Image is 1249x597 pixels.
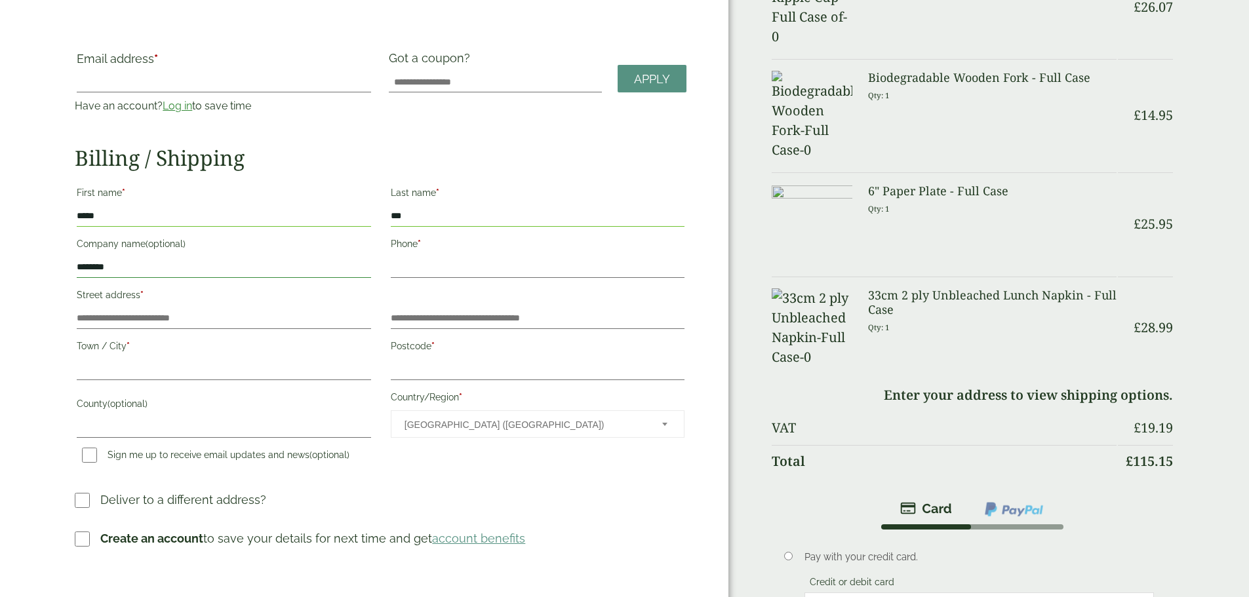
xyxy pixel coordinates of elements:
[804,550,1154,564] p: Pay with your credit card.
[772,71,852,160] img: Biodegradable Wooden Fork-Full Case-0
[868,322,890,332] small: Qty: 1
[900,501,952,516] img: stripe.png
[418,239,421,249] abbr: required
[1126,452,1173,470] bdi: 115.15
[77,395,370,417] label: County
[391,388,684,410] label: Country/Region
[772,379,1172,411] td: Enter your address to view shipping options.
[77,337,370,359] label: Town / City
[772,412,1116,444] th: VAT
[391,235,684,257] label: Phone
[391,183,684,206] label: Last name
[436,187,439,198] abbr: required
[100,531,203,545] strong: Create an account
[163,100,192,112] a: Log in
[122,187,125,198] abbr: required
[77,235,370,257] label: Company name
[1134,215,1173,233] bdi: 25.95
[140,290,144,300] abbr: required
[309,450,349,460] span: (optional)
[634,72,670,87] span: Apply
[127,341,130,351] abbr: required
[804,577,900,591] label: Credit or debit card
[75,98,372,114] p: Have an account? to save time
[100,530,525,547] p: to save your details for next time and get
[146,239,186,249] span: (optional)
[154,52,158,66] abbr: required
[868,288,1117,317] h3: 33cm 2 ply Unbleached Lunch Napkin - Full Case
[1134,318,1173,336] bdi: 28.99
[1134,419,1141,436] span: £
[1134,106,1141,124] span: £
[77,450,355,464] label: Sign me up to receive email updates and news
[1134,419,1173,436] bdi: 19.19
[431,341,435,351] abbr: required
[868,90,890,100] small: Qty: 1
[618,65,686,93] a: Apply
[868,71,1117,85] h3: Biodegradable Wooden Fork - Full Case
[77,53,370,71] label: Email address
[1134,215,1141,233] span: £
[868,184,1117,199] h3: 6" Paper Plate - Full Case
[77,183,370,206] label: First name
[1134,318,1141,336] span: £
[983,501,1044,518] img: ppcp-gateway.png
[108,398,148,409] span: (optional)
[100,491,266,509] p: Deliver to a different address?
[391,410,684,438] span: Country/Region
[391,337,684,359] label: Postcode
[868,204,890,214] small: Qty: 1
[1134,106,1173,124] bdi: 14.95
[82,448,97,463] input: Sign me up to receive email updates and news(optional)
[405,411,644,438] span: United Kingdom (UK)
[1126,452,1133,470] span: £
[77,286,370,308] label: Street address
[432,531,525,545] a: account benefits
[772,288,852,367] img: 33cm 2 ply Unbleached Napkin-Full Case-0
[459,392,462,402] abbr: required
[75,145,686,170] h2: Billing / Shipping
[389,51,475,71] label: Got a coupon?
[772,445,1116,477] th: Total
